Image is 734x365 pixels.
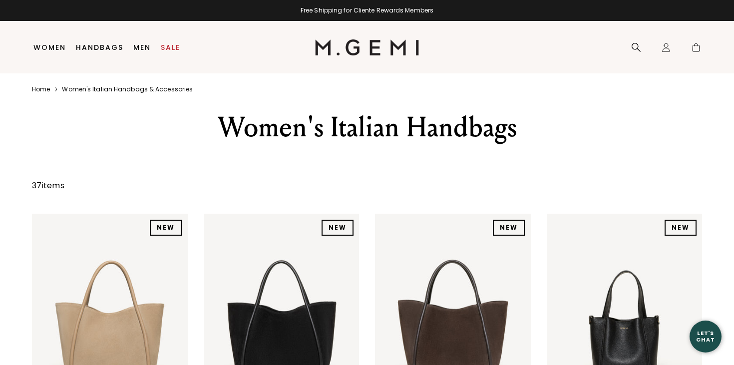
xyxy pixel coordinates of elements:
a: Women's italian handbags & accessories [62,85,193,93]
div: Women's Italian Handbags [194,109,540,145]
div: NEW [493,220,525,236]
div: Let's Chat [690,330,722,343]
div: NEW [150,220,182,236]
a: Men [133,43,151,51]
a: Handbags [76,43,123,51]
img: M.Gemi [315,39,419,55]
div: 37 items [32,180,64,192]
div: NEW [322,220,354,236]
a: Sale [161,43,180,51]
a: Women [33,43,66,51]
div: NEW [665,220,697,236]
a: Home [32,85,50,93]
